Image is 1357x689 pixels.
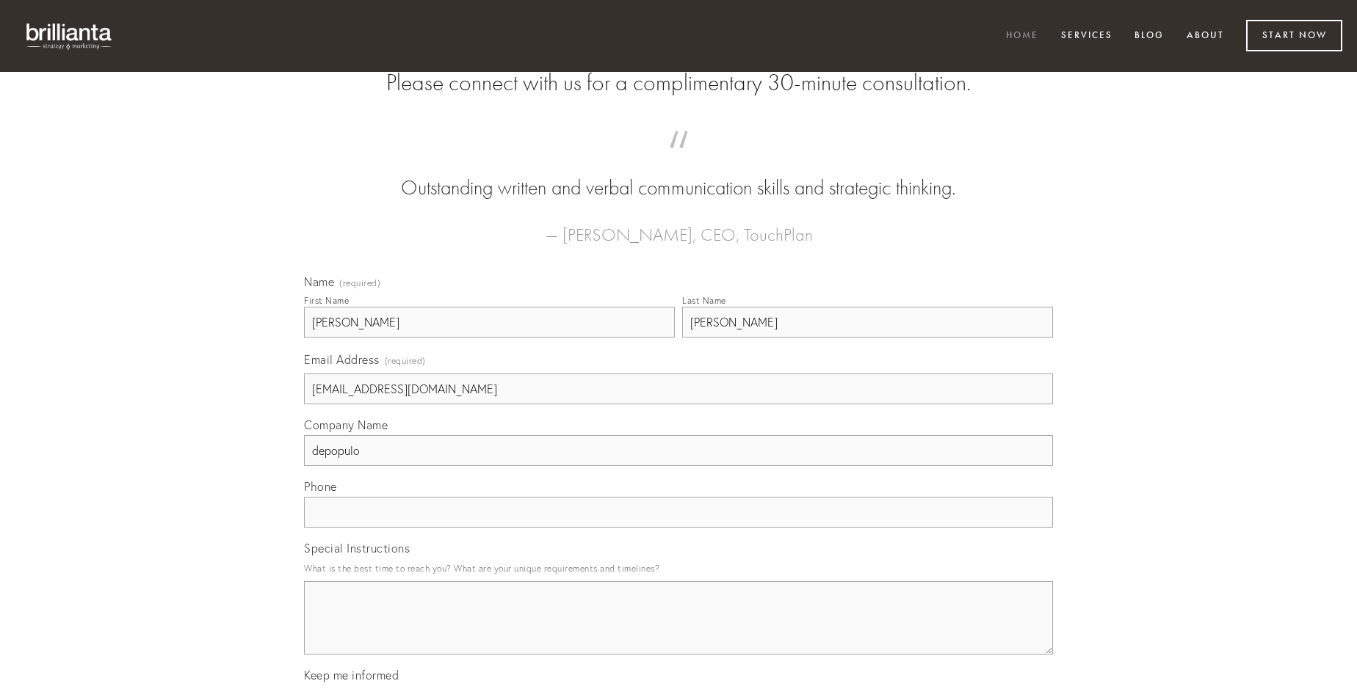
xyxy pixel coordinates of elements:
[304,668,399,682] span: Keep me informed
[304,295,349,306] div: First Name
[1125,24,1173,48] a: Blog
[328,145,1029,203] blockquote: Outstanding written and verbal communication skills and strategic thinking.
[1246,20,1342,51] a: Start Now
[385,351,426,371] span: (required)
[304,69,1053,97] h2: Please connect with us for a complimentary 30-minute consultation.
[304,558,1053,578] p: What is the best time to reach you? What are your unique requirements and timelines?
[339,279,380,288] span: (required)
[304,541,410,555] span: Special Instructions
[304,274,334,289] span: Name
[304,352,380,367] span: Email Address
[996,24,1048,48] a: Home
[15,15,125,57] img: brillianta - research, strategy, marketing
[304,418,388,432] span: Company Name
[1052,24,1122,48] a: Services
[304,479,337,494] span: Phone
[1177,24,1234,48] a: About
[328,145,1029,174] span: “
[682,295,726,306] div: Last Name
[328,203,1029,249] figcaption: — [PERSON_NAME], CEO, TouchPlan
